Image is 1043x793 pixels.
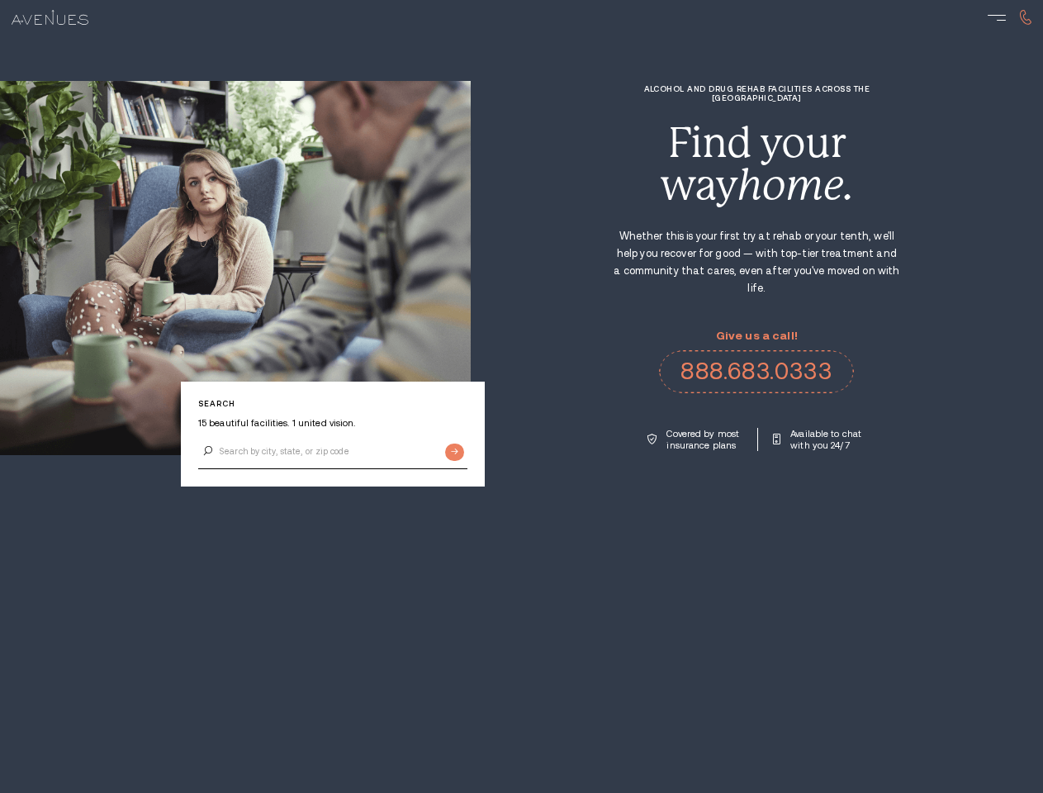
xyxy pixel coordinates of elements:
a: Covered by most insurance plans [647,428,742,451]
a: Available to chat with you 24/7 [773,428,865,451]
a: 888.683.0333 [659,350,854,393]
p: Covered by most insurance plans [666,428,742,451]
div: Find your way [612,122,901,206]
input: Search by city, state, or zip code [198,434,467,469]
p: Search [198,399,467,408]
h1: Alcohol and Drug Rehab Facilities across the [GEOGRAPHIC_DATA] [612,84,901,102]
p: Give us a call! [659,330,854,342]
input: Submit [445,444,464,461]
p: Available to chat with you 24/7 [790,428,865,451]
p: Whether this is your first try at rehab or your tenth, we'll help you recover for good — with top... [612,228,901,297]
i: home. [737,161,853,209]
p: 15 beautiful facilities. 1 united vision. [198,417,467,429]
